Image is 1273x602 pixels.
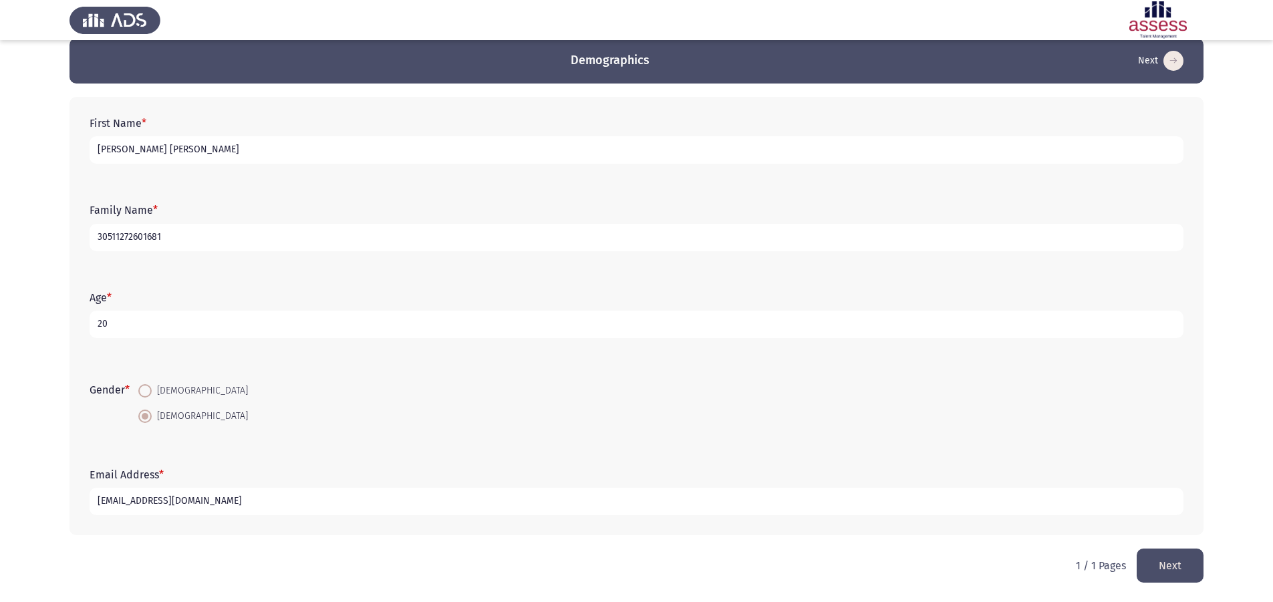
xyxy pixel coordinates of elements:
label: Gender [90,384,130,396]
input: add answer text [90,136,1183,164]
input: add answer text [90,311,1183,338]
input: add answer text [90,224,1183,251]
span: [DEMOGRAPHIC_DATA] [152,408,248,424]
img: Assessment logo of ASSESS Employability - EBI [1113,1,1204,39]
p: 1 / 1 Pages [1076,559,1126,572]
button: load next page [1134,50,1187,71]
label: First Name [90,117,146,130]
span: [DEMOGRAPHIC_DATA] [152,383,248,399]
button: load next page [1137,549,1204,583]
label: Age [90,291,112,304]
label: Family Name [90,204,158,216]
img: Assess Talent Management logo [69,1,160,39]
label: Email Address [90,468,164,481]
input: add answer text [90,488,1183,515]
h3: Demographics [571,52,650,69]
